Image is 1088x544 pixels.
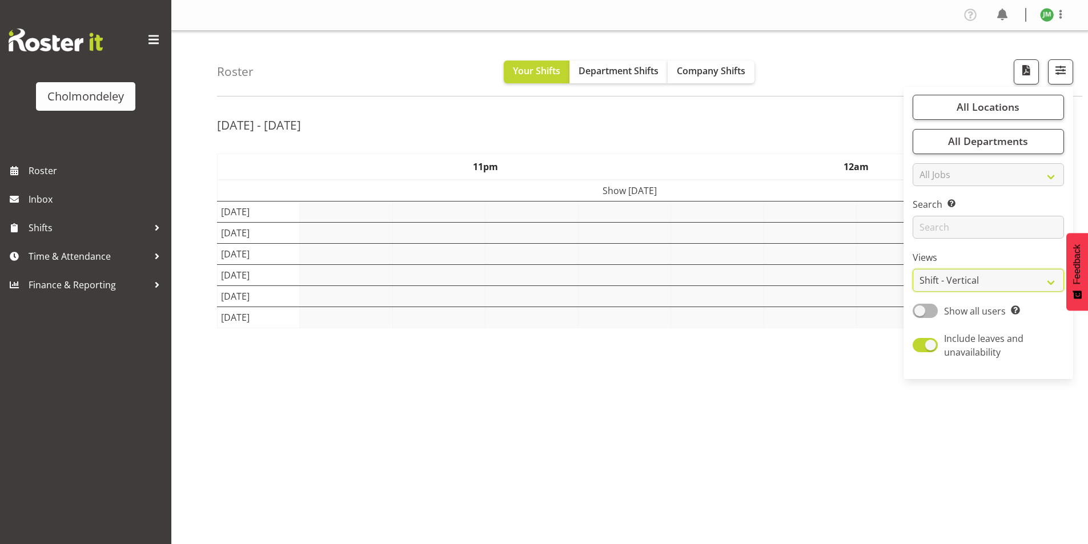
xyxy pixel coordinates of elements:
td: Show [DATE] [218,180,1042,202]
span: Feedback [1072,244,1082,284]
td: [DATE] [218,307,300,328]
span: All Departments [948,134,1028,148]
span: Department Shifts [579,65,659,77]
input: Search [913,216,1064,239]
td: [DATE] [218,285,300,307]
span: Shifts [29,219,148,236]
h2: [DATE] - [DATE] [217,118,301,132]
span: Company Shifts [677,65,745,77]
th: 11pm [300,154,671,180]
label: Views [913,251,1064,264]
span: Finance & Reporting [29,276,148,293]
button: Filter Shifts [1048,59,1073,84]
button: Feedback - Show survey [1066,233,1088,311]
h4: Roster [217,65,254,78]
span: Inbox [29,191,166,208]
img: Rosterit website logo [9,29,103,51]
span: All Locations [957,100,1019,114]
label: Search [913,198,1064,211]
span: Your Shifts [513,65,560,77]
span: Roster [29,162,166,179]
td: [DATE] [218,243,300,264]
button: All Departments [913,129,1064,154]
button: Department Shifts [569,61,668,83]
span: Include leaves and unavailability [944,332,1023,358]
button: All Locations [913,95,1064,120]
span: Time & Attendance [29,248,148,265]
td: [DATE] [218,201,300,222]
div: Cholmondeley [47,88,124,105]
img: jesse-marychurch10205.jpg [1040,8,1054,22]
td: [DATE] [218,264,300,285]
td: [DATE] [218,222,300,243]
button: Download a PDF of the roster according to the set date range. [1014,59,1039,84]
button: Your Shifts [504,61,569,83]
span: Show all users [944,305,1006,317]
button: Company Shifts [668,61,754,83]
th: 12am [671,154,1042,180]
